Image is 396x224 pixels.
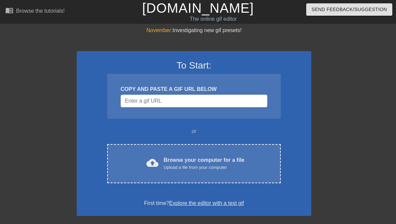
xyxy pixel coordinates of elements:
[16,8,65,14] div: Browse the tutorials!
[146,157,158,169] span: cloud_upload
[306,3,392,16] button: Send Feedback/Suggestion
[5,6,65,17] a: Browse the tutorials!
[312,5,387,14] span: Send Feedback/Suggestion
[121,95,267,107] input: Username
[142,1,254,15] a: [DOMAIN_NAME]
[135,15,291,23] div: The online gif editor
[94,127,294,135] div: or
[77,26,311,34] div: Investigating new gif presets!
[164,156,245,171] div: Browse your computer for a file
[5,6,13,14] span: menu_book
[169,200,244,206] a: Explore the editor with a test gif
[121,85,267,93] div: COPY AND PASTE A GIF URL BELOW
[146,27,173,33] span: November:
[85,60,303,71] h3: To Start:
[85,199,303,207] div: First time?
[164,164,245,171] div: Upload a file from your computer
